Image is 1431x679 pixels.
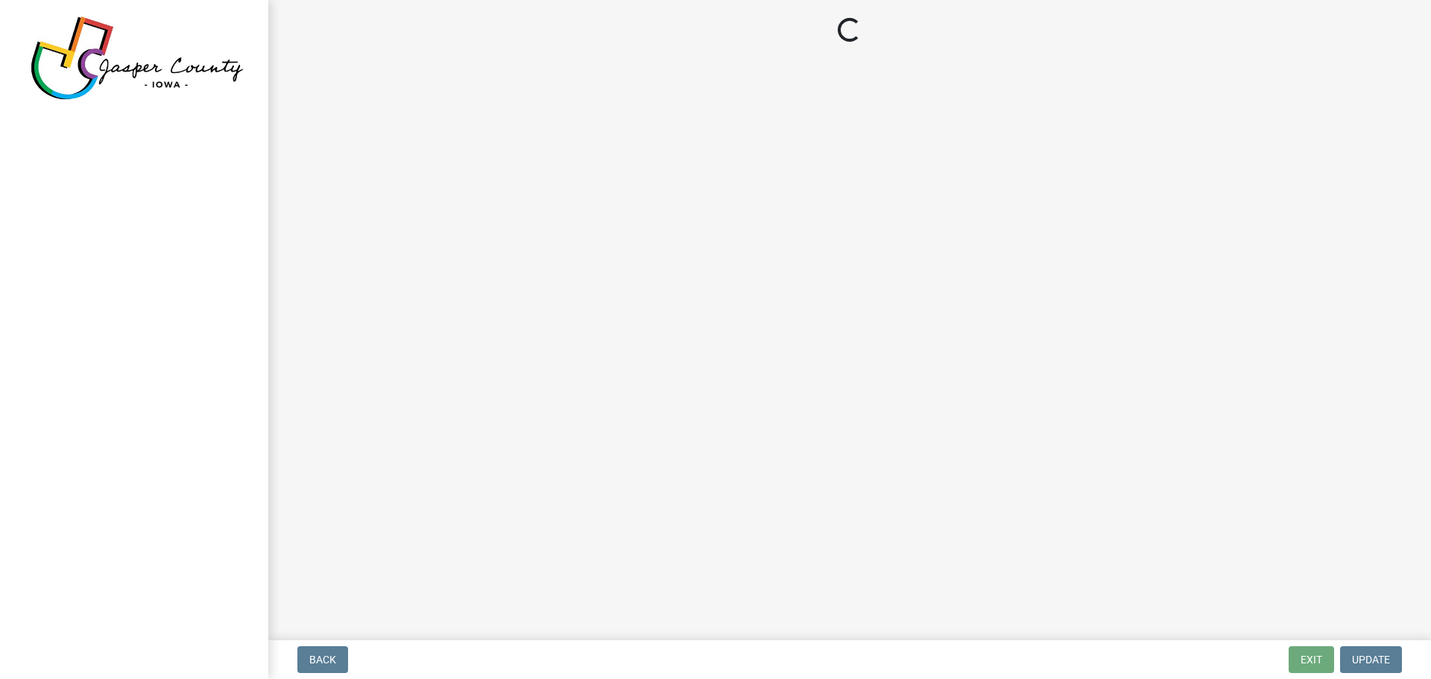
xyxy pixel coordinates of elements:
button: Exit [1289,646,1334,673]
button: Back [297,646,348,673]
button: Update [1340,646,1402,673]
img: Jasper County, Iowa [30,16,244,101]
span: Back [309,654,336,666]
span: Update [1352,654,1390,666]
